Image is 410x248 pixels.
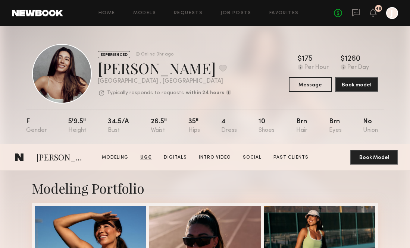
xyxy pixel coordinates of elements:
button: Book Model [350,150,398,165]
div: [PERSON_NAME] [98,58,231,78]
a: UGC [137,154,155,161]
button: Message [289,77,332,92]
div: Modeling Portfolio [32,179,378,197]
div: 34.5/a [108,118,129,134]
div: 48 [376,7,381,11]
a: Models [133,11,156,16]
p: Typically responds to requests [107,90,184,96]
span: [PERSON_NAME] [36,152,88,165]
div: [GEOGRAPHIC_DATA] , [GEOGRAPHIC_DATA] [98,78,231,85]
a: Job Posts [220,11,251,16]
a: Book Model [350,154,398,160]
a: J [386,7,398,19]
div: Online 9hr ago [141,52,173,57]
a: Digitals [161,154,190,161]
a: Past Clients [270,154,312,161]
a: Requests [174,11,203,16]
div: $ [298,55,302,63]
a: Intro Video [196,154,234,161]
div: F [26,118,47,134]
div: No [363,118,378,134]
div: 10 [259,118,275,134]
a: Favorites [269,11,299,16]
div: 175 [302,55,313,63]
div: 4 [221,118,237,134]
a: Social [240,154,265,161]
div: EXPERIENCED [98,51,130,58]
b: within 24 hours [186,90,224,96]
div: 26.5" [151,118,167,134]
div: Brn [329,118,342,134]
div: Per Hour [304,64,329,71]
button: Book model [335,77,378,92]
div: 5'9.5" [68,118,86,134]
div: 35" [188,118,200,134]
div: Brn [296,118,307,134]
div: 1260 [345,55,360,63]
a: Home [98,11,115,16]
div: Per Day [347,64,369,71]
div: $ [341,55,345,63]
a: Modeling [99,154,131,161]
